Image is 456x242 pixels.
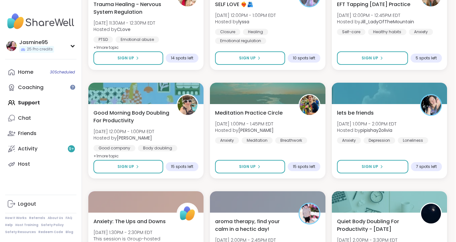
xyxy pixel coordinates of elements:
[93,51,163,65] button: Sign Up
[409,29,433,35] div: Anxiety
[29,216,45,220] a: Referrals
[18,161,30,168] div: Host
[293,164,315,169] span: 15 spots left
[215,109,283,117] span: Meditation Practice Circle
[215,1,253,8] span: SELF LOVE ❤️‍🔥🫂
[38,230,63,234] a: Redeem Code
[416,56,437,61] span: 5 spots left
[5,80,76,95] a: Coaching
[215,38,266,44] div: Emotional regulation
[243,29,268,35] div: Healing
[215,51,285,65] button: Sign Up
[337,218,413,233] span: Quiet Body Doubling For Productivity - [DATE]
[93,218,166,225] span: Anxiety: The Ups and Downs
[215,29,240,35] div: Closure
[337,29,365,35] div: Self-care
[416,164,437,169] span: 7 spots left
[5,126,76,141] a: Friends
[18,115,31,122] div: Chat
[215,127,274,133] span: Hosted by
[5,216,27,220] a: How It Works
[5,230,36,234] a: Safety Resources
[337,109,374,117] span: lets be friends
[238,19,249,25] b: lyssa
[215,137,239,144] div: Anxiety
[93,229,160,236] span: [DATE] 1:30PM - 2:30PM EDT
[215,12,276,19] span: [DATE] 12:00PM - 1:00PM EDT
[337,1,410,8] span: EFT Tapping [DATE] Practice
[337,19,414,25] span: Hosted by
[93,26,155,33] span: Hosted by
[275,137,307,144] div: Breathwork
[18,130,36,137] div: Friends
[50,70,75,75] span: 30 Scheduled
[48,216,63,220] a: About Us
[117,26,131,33] b: CLove
[337,51,408,65] button: Sign Up
[138,145,177,151] div: Body doubling
[15,223,38,227] a: Host Training
[421,204,441,223] img: QueenOfTheNight
[239,55,256,61] span: Sign Up
[93,145,135,151] div: Good company
[93,160,163,173] button: Sign Up
[171,56,193,61] span: 14 spots left
[215,218,291,233] span: aroma therapy, find your calm in a hectic day!
[337,121,396,127] span: [DATE] 1:00PM - 2:00PM EDT
[178,95,197,115] img: Adrienne_QueenOfTheDawn
[337,160,408,173] button: Sign Up
[178,204,197,223] img: ShareWell
[215,160,285,173] button: Sign Up
[238,127,274,133] b: [PERSON_NAME]
[93,135,154,141] span: Hosted by
[337,12,414,19] span: [DATE] 12:00PM - 12:45PM EDT
[18,69,33,76] div: Home
[18,145,37,152] div: Activity
[171,164,193,169] span: 15 spots left
[93,128,154,135] span: [DATE] 12:00PM - 1:00PM EDT
[66,230,73,234] a: Blog
[5,223,13,227] a: Help
[5,156,76,172] a: Host
[300,204,319,223] img: Recovery
[117,55,134,61] span: Sign Up
[18,200,36,208] div: Logout
[239,164,256,170] span: Sign Up
[93,109,170,125] span: Good Morning Body Doubling For Productivity
[117,164,134,170] span: Sign Up
[93,1,170,16] span: Trauma Healing - Nervous System Regulation
[93,36,113,43] div: PTSD
[300,95,319,115] img: Nicholas
[27,47,53,52] span: 25 Pro credits
[215,121,274,127] span: [DATE] 1:00PM - 1:45PM EDT
[5,110,76,126] a: Chat
[6,41,17,51] img: Jasmine95
[362,55,378,61] span: Sign Up
[362,164,378,170] span: Sign Up
[70,85,75,90] iframe: Spotlight
[398,137,428,144] div: Loneliness
[5,10,76,33] img: ShareWell Nav Logo
[41,223,64,227] a: Safety Policy
[368,29,406,35] div: Healthy habits
[360,127,392,133] b: pipishay2olivia
[93,236,160,242] span: This session is Group-hosted
[66,216,72,220] a: FAQ
[19,39,54,46] div: Jasmine95
[5,64,76,80] a: Home30Scheduled
[242,137,273,144] div: Meditation
[360,19,414,25] b: Jill_LadyOfTheMountain
[337,127,396,133] span: Hosted by
[117,135,152,141] b: [PERSON_NAME]
[5,141,76,156] a: Activity9+
[421,95,441,115] img: pipishay2olivia
[293,56,315,61] span: 10 spots left
[5,196,76,212] a: Logout
[337,137,361,144] div: Anxiety
[18,84,44,91] div: Coaching
[364,137,395,144] div: Depression
[215,19,276,25] span: Hosted by
[93,20,155,26] span: [DATE] 11:30AM - 12:30PM EDT
[116,36,159,43] div: Emotional abuse
[69,146,74,152] span: 9 +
